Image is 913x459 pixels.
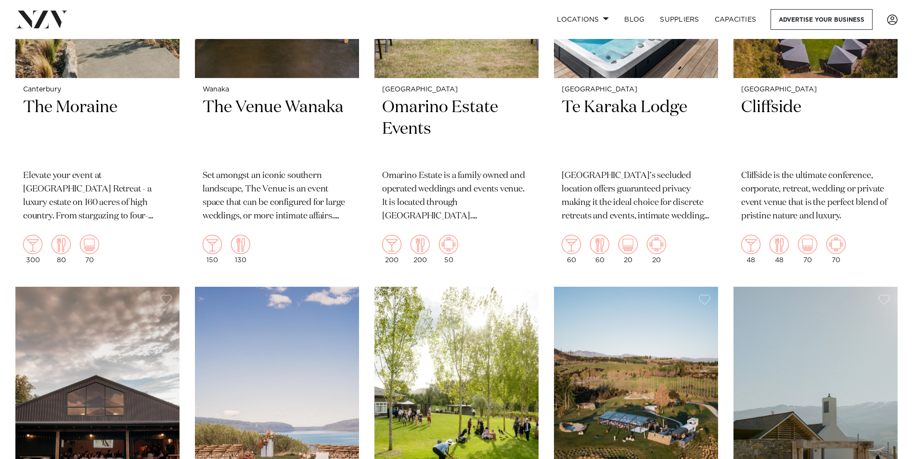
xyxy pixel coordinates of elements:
img: cocktail.png [203,235,222,254]
img: dining.png [51,235,71,254]
h2: The Moraine [23,97,172,162]
h2: The Venue Wanaka [203,97,351,162]
div: 200 [382,235,401,264]
img: meeting.png [826,235,846,254]
small: [GEOGRAPHIC_DATA] [741,86,890,93]
div: 70 [798,235,817,264]
p: [GEOGRAPHIC_DATA]’s secluded location offers guaranteed privacy making it the ideal choice for di... [562,169,710,223]
img: cocktail.png [562,235,581,254]
p: Set amongst an iconic southern landscape, The Venue is an event space that can be configured for ... [203,169,351,223]
a: SUPPLIERS [652,9,707,30]
div: 300 [23,235,42,264]
img: cocktail.png [23,235,42,254]
img: theatre.png [618,235,638,254]
a: Capacities [707,9,764,30]
a: Advertise your business [771,9,873,30]
div: 80 [51,235,71,264]
img: dining.png [231,235,250,254]
div: 48 [741,235,760,264]
img: theatre.png [80,235,99,254]
p: Cliffside is the ultimate conference, corporate, retreat, wedding or private event venue that is ... [741,169,890,223]
img: nzv-logo.png [15,11,68,28]
small: Canterbury [23,86,172,93]
p: Elevate your event at [GEOGRAPHIC_DATA] Retreat - a luxury estate on 160 acres of high country. F... [23,169,172,223]
a: Locations [549,9,617,30]
div: 70 [826,235,846,264]
div: 50 [439,235,458,264]
img: theatre.png [798,235,817,254]
img: dining.png [590,235,609,254]
img: cocktail.png [382,235,401,254]
h2: Te Karaka Lodge [562,97,710,162]
a: BLOG [617,9,652,30]
h2: Cliffside [741,97,890,162]
img: dining.png [770,235,789,254]
small: [GEOGRAPHIC_DATA] [562,86,710,93]
div: 20 [618,235,638,264]
img: meeting.png [647,235,666,254]
img: cocktail.png [741,235,760,254]
small: [GEOGRAPHIC_DATA] [382,86,531,93]
img: meeting.png [439,235,458,254]
div: 150 [203,235,222,264]
div: 60 [562,235,581,264]
p: Omarino Estate is a family owned and operated weddings and events venue. It is located through [G... [382,169,531,223]
div: 20 [647,235,666,264]
small: Wanaka [203,86,351,93]
div: 200 [411,235,430,264]
div: 70 [80,235,99,264]
div: 48 [770,235,789,264]
div: 130 [231,235,250,264]
div: 60 [590,235,609,264]
h2: Omarino Estate Events [382,97,531,162]
img: dining.png [411,235,430,254]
